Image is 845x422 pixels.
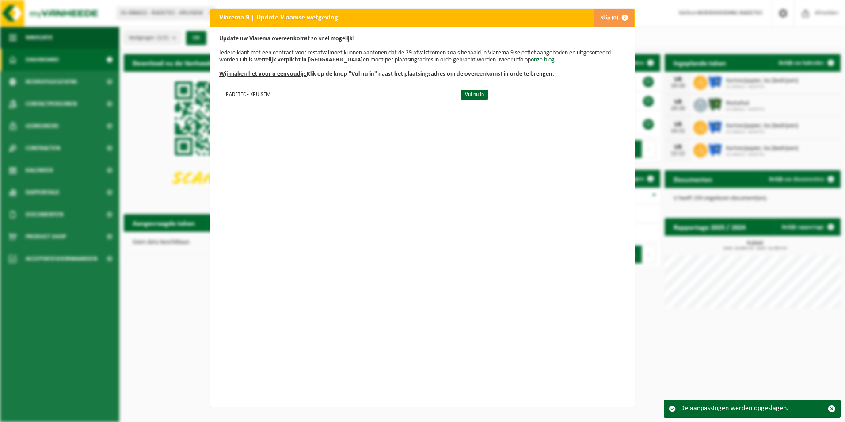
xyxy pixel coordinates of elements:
[531,57,556,63] a: onze blog.
[219,71,554,77] b: Klik op de knop "Vul nu in" naast het plaatsingsadres om de overeenkomst in orde te brengen.
[210,9,347,26] h2: Vlarema 9 | Update Vlaamse wetgeving
[219,50,329,56] u: Iedere klant met een contract voor restafval
[219,71,307,77] u: Wij maken het voor u eenvoudig.
[461,90,488,100] a: Vul nu in
[219,35,626,78] p: moet kunnen aantonen dat de 29 afvalstromen zoals bepaald in Vlarema 9 selectief aangeboden en ui...
[594,9,634,27] button: Skip (0)
[219,35,355,42] b: Update uw Vlarema overeenkomst zo snel mogelijk!
[240,57,363,63] b: Dit is wettelijk verplicht in [GEOGRAPHIC_DATA]
[219,87,453,101] td: RADETEC - KRUISEM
